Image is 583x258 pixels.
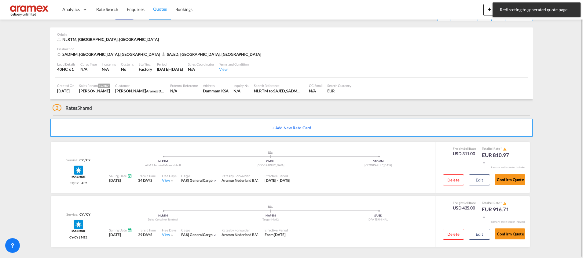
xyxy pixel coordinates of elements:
[181,178,190,183] span: FAK
[121,62,134,66] div: Customs
[482,146,512,151] div: Total Rate
[102,66,109,72] div: N/A
[265,232,286,238] div: From 06 Oct 2025
[65,105,78,111] span: Rates
[127,174,132,178] md-icon: Schedules Available
[109,163,217,167] div: APM 2 Terminal Maasvlakte II
[157,66,183,72] div: 6 Nov 2025
[324,218,432,222] div: DPA TERMINAL
[222,232,258,238] div: Aramex Nederland B.V.
[170,83,198,88] div: External Reference
[170,179,174,183] md-icon: icon-chevron-down
[78,235,81,239] span: |
[181,232,190,237] span: FAK
[71,218,86,234] img: Maersk Spot
[113,13,136,20] div: Change Status Here
[324,159,432,163] div: SADMM
[162,232,174,238] div: Viewicon-chevron-down
[486,7,509,12] span: New
[188,232,189,237] span: |
[115,88,165,94] div: Hussain Suhail
[115,83,165,88] div: Customer
[502,147,507,151] button: icon-alert
[139,66,152,72] div: Factory Stuffing
[222,178,258,183] div: Aramex Nederland B.V.
[495,228,525,239] button: Confirm Quote
[309,88,322,94] div: N/A
[464,147,469,150] span: Sell
[203,83,229,88] div: Address
[233,83,249,88] div: Inquiry No.
[109,178,132,183] div: [DATE]
[57,32,526,37] div: Origin
[267,151,274,154] md-icon: assets/icons/custom/ship-fill.svg
[453,201,476,205] div: Freight Rate
[53,104,61,111] span: 2
[503,202,507,205] md-icon: icon-alert
[483,4,511,16] button: icon-plus 400-fgNewicon-chevron-down
[254,83,304,88] div: Search Reference
[162,178,174,183] div: Viewicon-chevron-down
[71,164,86,179] img: Maersk Spot
[162,52,263,57] div: SAJED, Jeddah, Middle East
[453,146,476,151] div: Freight Rate
[222,178,258,183] span: Aramex Nederland B.V.
[66,158,78,162] span: Service:
[188,66,214,72] div: N/A
[127,228,132,232] md-icon: Schedules Available
[217,159,324,163] div: OMSLL
[181,178,213,183] div: general cargo
[162,174,177,178] div: Free Days
[79,83,110,88] div: Sales Person
[482,201,512,206] div: Total Rate
[219,66,249,72] div: View
[327,83,351,88] div: Search Currency
[482,206,512,220] div: EUR 916.71
[469,229,490,240] button: Edit
[324,163,432,167] div: [GEOGRAPHIC_DATA]
[482,152,512,166] div: EUR 810.97
[139,62,152,66] div: Stuffing
[324,214,432,218] div: SAJED
[453,205,476,211] div: USD 435.00
[217,214,324,218] div: MAPTM
[127,7,145,12] span: Enquiries
[203,88,229,94] div: Dammam KSA
[265,178,291,183] span: [DATE] - [DATE]
[443,229,464,240] button: Delete
[170,88,198,94] div: N/A
[482,215,486,219] md-icon: icon-chevron-down
[489,147,494,150] span: Sell
[213,179,217,183] md-icon: icon-chevron-down
[79,181,81,185] span: |
[188,62,214,66] div: Sales Coordinator
[80,62,97,66] div: Cargo Type
[78,212,90,217] div: CY / CY
[188,178,189,183] span: |
[98,84,110,88] span: Creator
[66,212,78,217] span: Service:
[102,62,116,66] div: Incoterms
[162,228,177,232] div: Free Days
[109,174,132,178] div: Sailing Date
[502,201,507,206] button: icon-alert
[153,6,167,12] span: Quotes
[81,181,87,185] span: AE2
[69,235,78,239] span: CY/CY
[219,62,249,66] div: Terms and Condition
[464,201,469,205] span: Sell
[482,161,486,165] md-icon: icon-chevron-down
[181,232,213,238] div: general cargo
[233,88,249,94] div: N/A
[503,147,507,151] md-icon: icon-alert
[109,214,217,218] div: NLRTM
[96,7,118,12] span: Rate Search
[309,83,322,88] div: CC Email
[138,178,156,183] div: 34 DAYS
[486,166,530,169] div: Remark and Inclusion included
[222,232,258,237] span: Aramex Nederland B.V.
[254,88,304,94] div: NLRTM to SAJED,SADMM / 6 Oct 2025
[157,62,183,66] div: Period
[489,201,494,205] span: Sell
[443,174,464,185] button: Delete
